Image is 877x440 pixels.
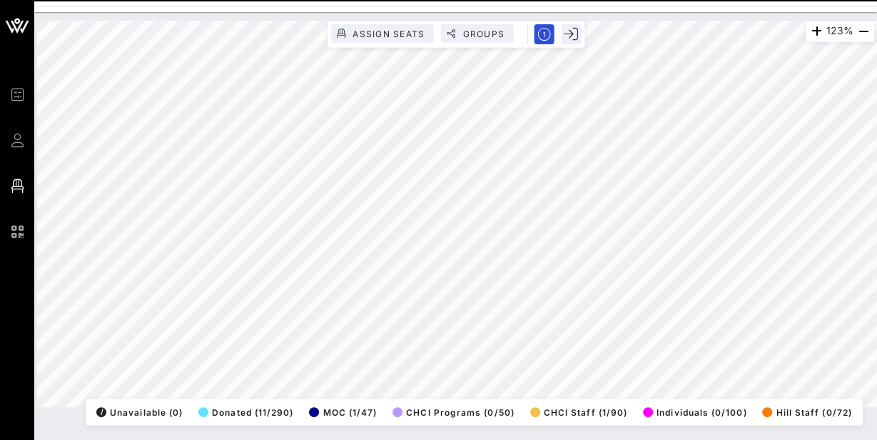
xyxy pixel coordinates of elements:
span: Hill Staff (0/72) [762,407,851,418]
button: Hill Staff (0/72) [758,402,851,422]
button: CHCI Programs (0/50) [388,402,514,422]
span: Groups [462,29,505,39]
span: CHCI Staff (1/90) [530,407,627,418]
span: MOC (1/47) [309,407,377,418]
button: Assign Seats [330,24,433,43]
button: /Unavailable (0) [92,402,183,422]
button: CHCI Staff (1/90) [526,402,627,422]
span: Assign Seats [352,29,425,39]
div: / [96,407,106,417]
button: MOC (1/47) [305,402,377,422]
span: Unavailable (0) [96,407,183,418]
span: CHCI Programs (0/50) [392,407,514,418]
span: Individuals (0/100) [643,407,746,418]
button: Groups [440,24,513,43]
button: Donated (11/290) [194,402,293,422]
button: Individuals (0/100) [639,402,746,422]
span: Donated (11/290) [198,407,293,418]
div: 123% [806,21,874,42]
